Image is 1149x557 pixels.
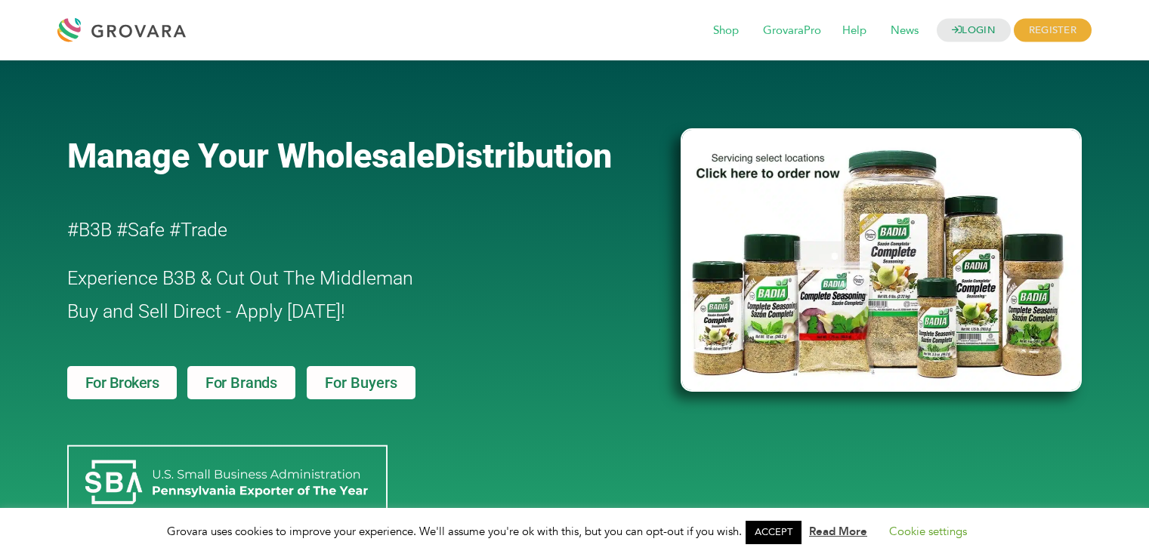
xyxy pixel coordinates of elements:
[937,19,1011,42] a: LOGIN
[746,521,802,544] a: ACCEPT
[67,136,656,176] a: Manage Your WholesaleDistribution
[809,524,867,539] a: Read More
[832,23,877,39] a: Help
[434,136,612,176] span: Distribution
[703,23,749,39] a: Shop
[205,375,277,390] span: For Brands
[832,17,877,45] span: Help
[67,214,595,247] h2: #B3B #Safe #Trade
[752,23,832,39] a: GrovaraPro
[187,366,295,399] a: For Brands
[67,267,413,289] span: Experience B3B & Cut Out The Middleman
[85,375,159,390] span: For Brokers
[307,366,415,399] a: For Buyers
[880,23,929,39] a: News
[67,366,178,399] a: For Brokers
[67,136,434,176] span: Manage Your Wholesale
[880,17,929,45] span: News
[703,17,749,45] span: Shop
[167,524,982,539] span: Grovara uses cookies to improve your experience. We'll assume you're ok with this, but you can op...
[325,375,397,390] span: For Buyers
[889,524,967,539] a: Cookie settings
[752,17,832,45] span: GrovaraPro
[67,300,345,322] span: Buy and Sell Direct - Apply [DATE]!
[1014,19,1092,42] span: REGISTER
